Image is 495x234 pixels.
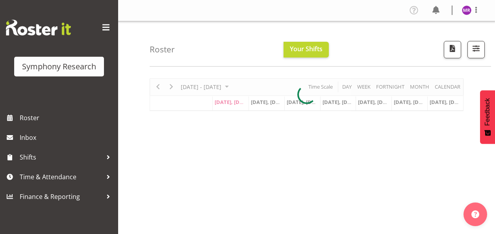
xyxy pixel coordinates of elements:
img: help-xxl-2.png [471,210,479,218]
button: Feedback - Show survey [480,90,495,144]
img: minu-rana11870.jpg [462,6,471,15]
span: Feedback [484,98,491,126]
span: Shifts [20,151,102,163]
span: Time & Attendance [20,171,102,183]
span: Your Shifts [290,45,323,53]
img: Rosterit website logo [6,20,71,35]
div: Symphony Research [22,61,96,72]
h4: Roster [150,45,175,54]
span: Inbox [20,132,114,143]
button: Your Shifts [284,42,329,58]
span: Roster [20,112,114,124]
button: Download a PDF of the roster according to the set date range. [444,41,461,58]
span: Finance & Reporting [20,191,102,202]
button: Filter Shifts [467,41,485,58]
